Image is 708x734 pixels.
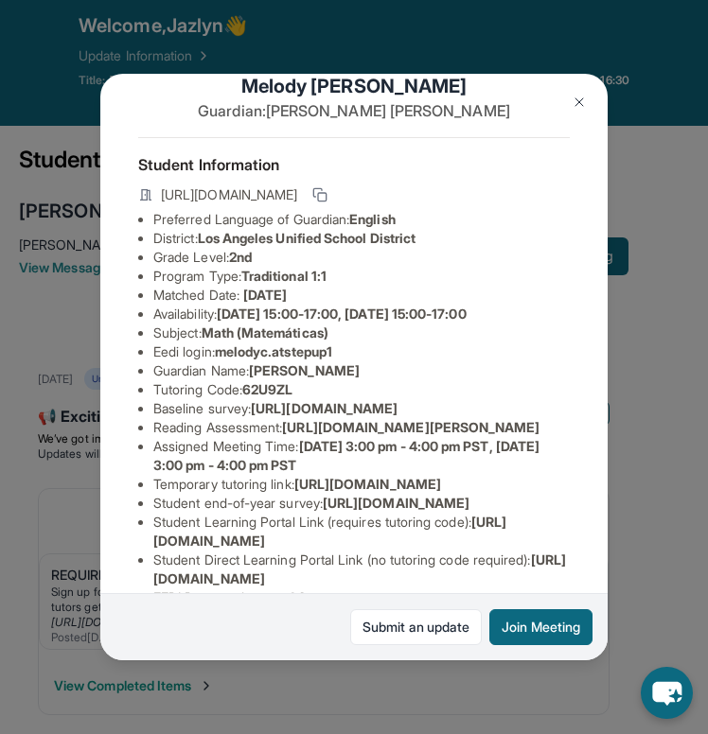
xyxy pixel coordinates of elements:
span: [DATE] 15:00-17:00, [DATE] 15:00-17:00 [217,306,467,322]
li: Preferred Language of Guardian: [153,210,570,229]
li: Matched Date: [153,286,570,305]
span: Traditional 1:1 [241,268,327,284]
li: Grade Level: [153,248,570,267]
li: EEDI Password : [153,588,570,607]
span: [DATE] [243,287,287,303]
li: Reading Assessment : [153,418,570,437]
li: Eedi login : [153,342,570,361]
li: Program Type: [153,267,570,286]
li: Guardian Name : [153,361,570,380]
button: Join Meeting [489,609,593,645]
span: stepup24 [247,589,306,605]
button: chat-button [641,667,693,719]
span: 2nd [229,249,252,265]
span: [URL][DOMAIN_NAME] [251,400,398,416]
span: [URL][DOMAIN_NAME] [294,476,441,492]
li: Baseline survey : [153,399,570,418]
a: Submit an update [350,609,482,645]
h1: Melody [PERSON_NAME] [138,73,570,99]
p: Guardian: [PERSON_NAME] [PERSON_NAME] [138,99,570,122]
li: Student Direct Learning Portal Link (no tutoring code required) : [153,550,570,588]
span: [PERSON_NAME] [249,362,360,378]
li: Availability: [153,305,570,323]
span: Los Angeles Unified School District [198,230,416,246]
span: [URL][DOMAIN_NAME] [161,185,297,204]
span: [DATE] 3:00 pm - 4:00 pm PST, [DATE] 3:00 pm - 4:00 pm PST [153,438,540,473]
li: Tutoring Code : [153,380,570,399]
li: Assigned Meeting Time : [153,437,570,475]
button: Copy link [309,183,331,206]
span: melodyc.atstepup1 [215,343,332,359]
li: Student end-of-year survey : [153,494,570,513]
span: Math (Matemáticas) [202,324,328,341]
img: Close Icon [572,95,587,110]
li: District: [153,229,570,248]
li: Student Learning Portal Link (requires tutoring code) : [153,513,570,550]
span: [URL][DOMAIN_NAME] [323,495,469,511]
li: Subject : [153,323,570,342]
span: 62U9ZL [242,381,292,397]
span: English [349,211,396,227]
span: [URL][DOMAIN_NAME][PERSON_NAME] [282,419,540,435]
h4: Student Information [138,153,570,176]
li: Temporary tutoring link : [153,475,570,494]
